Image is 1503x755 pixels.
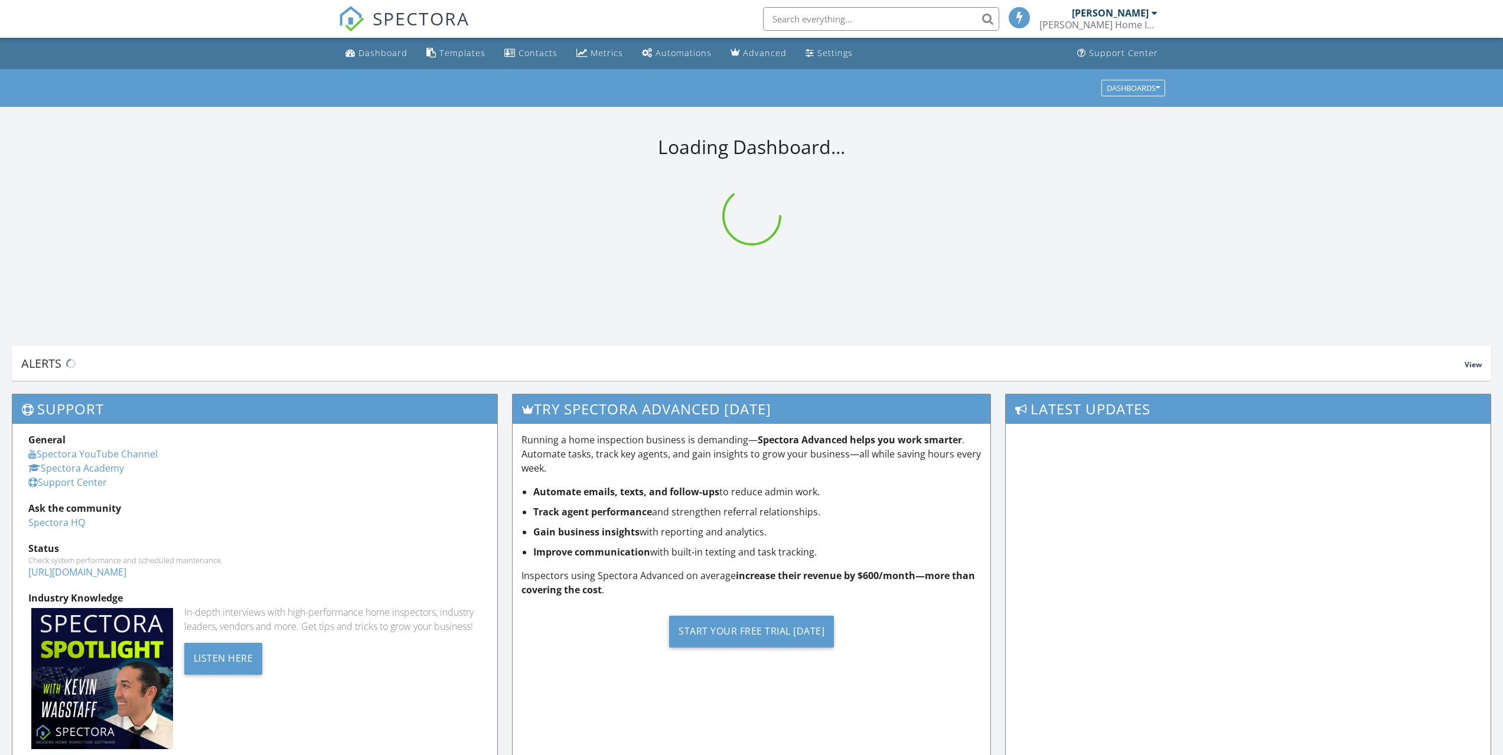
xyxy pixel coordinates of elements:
[28,516,85,529] a: Spectora HQ
[521,433,982,475] p: Running a home inspection business is demanding— . Automate tasks, track key agents, and gain ins...
[28,555,481,565] div: Check system performance and scheduled maintenance.
[513,394,990,423] h3: Try spectora advanced [DATE]
[533,485,719,498] strong: Automate emails, texts, and follow-ups
[1072,43,1163,64] a: Support Center
[1465,359,1482,370] span: View
[1039,19,1158,31] div: Watson Home Inspection Services LLC
[373,6,470,31] span: SPECTORA
[572,43,628,64] a: Metrics
[533,545,982,559] li: with built-in texting and task tracking.
[1107,84,1160,92] div: Dashboards
[500,43,562,64] a: Contacts
[12,394,497,423] h3: Support
[31,608,173,750] img: Spectoraspolightmain
[21,355,1465,371] div: Alerts
[184,643,263,675] div: Listen Here
[743,47,787,58] div: Advanced
[519,47,557,58] div: Contacts
[28,462,124,475] a: Spectora Academy
[521,568,982,597] p: Inspectors using Spectora Advanced on average .
[184,651,263,664] a: Listen Here
[533,485,982,499] li: to reduce admin work.
[637,43,716,64] a: Automations (Basic)
[533,545,650,558] strong: Improve communication
[521,569,975,596] strong: increase their revenue by $600/month—more than covering the cost
[28,566,126,578] a: [URL][DOMAIN_NAME]
[1072,7,1149,19] div: [PERSON_NAME]
[1089,47,1158,58] div: Support Center
[533,525,640,538] strong: Gain business insights
[533,525,982,539] li: with reporting and analytics.
[758,433,962,446] strong: Spectora Advanced helps you work smarter
[1006,394,1491,423] h3: Latest Updates
[726,43,791,64] a: Advanced
[184,605,481,633] div: In-depth interviews with high-performance home inspectors, industry leaders, vendors and more. Ge...
[656,47,712,58] div: Automations
[341,43,412,64] a: Dashboard
[591,47,623,58] div: Metrics
[338,16,470,41] a: SPECTORA
[28,501,481,515] div: Ask the community
[28,591,481,605] div: Industry Knowledge
[439,47,485,58] div: Templates
[533,505,652,518] strong: Track agent performance
[669,616,834,648] div: Start Your Free Trial [DATE]
[817,47,853,58] div: Settings
[422,43,490,64] a: Templates
[28,541,481,555] div: Status
[801,43,858,64] a: Settings
[28,476,107,489] a: Support Center
[521,606,982,656] a: Start Your Free Trial [DATE]
[28,447,158,460] a: Spectora YouTube Channel
[358,47,407,58] div: Dashboard
[763,7,999,31] input: Search everything...
[533,505,982,519] li: and strengthen referral relationships.
[338,6,364,32] img: The Best Home Inspection Software - Spectora
[28,433,66,446] strong: General
[1101,80,1165,96] button: Dashboards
